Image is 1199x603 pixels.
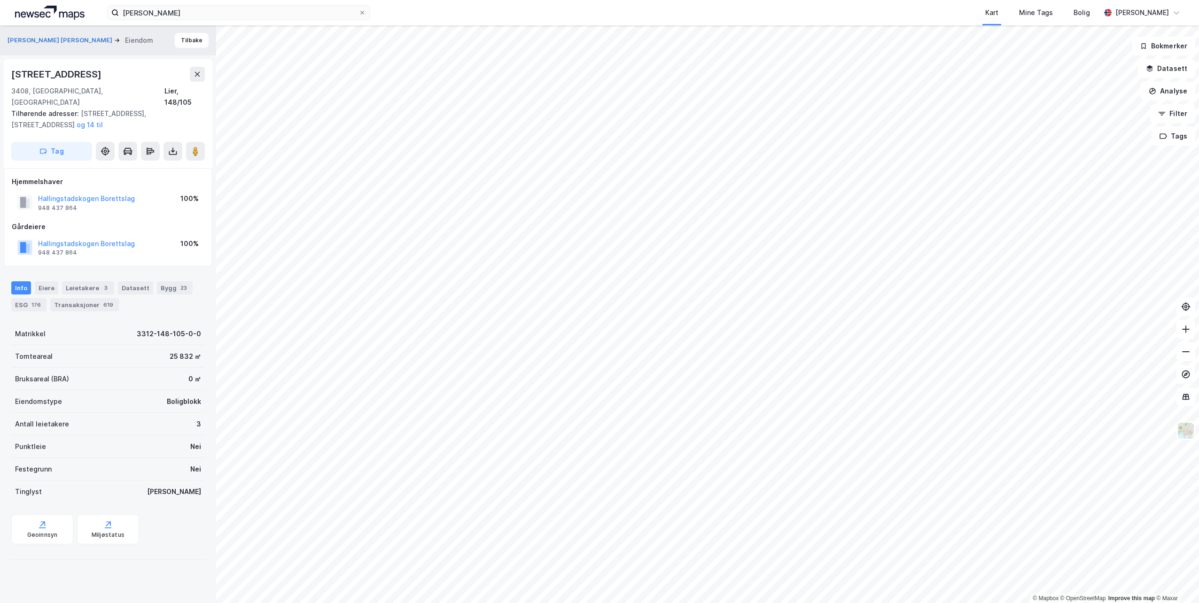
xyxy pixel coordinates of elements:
div: 100% [180,238,199,249]
div: Nei [190,441,201,452]
div: [PERSON_NAME] [1115,7,1169,18]
div: 3312-148-105-0-0 [137,328,201,340]
div: 3408, [GEOGRAPHIC_DATA], [GEOGRAPHIC_DATA] [11,85,164,108]
button: Bokmerker [1132,37,1195,55]
div: Miljøstatus [92,531,125,539]
div: 176 [30,300,43,309]
div: 25 832 ㎡ [170,351,201,362]
div: Kart [985,7,998,18]
img: logo.a4113a55bc3d86da70a041830d287a7e.svg [15,6,85,20]
div: Bolig [1074,7,1090,18]
div: Gårdeiere [12,221,204,232]
button: Datasett [1138,59,1195,78]
div: Kontrollprogram for chat [1152,558,1199,603]
button: Analyse [1141,82,1195,100]
div: Tomteareal [15,351,53,362]
div: Datasett [118,281,153,294]
div: Eiendom [125,35,153,46]
div: Festegrunn [15,464,52,475]
div: Lier, 148/105 [164,85,205,108]
button: [PERSON_NAME] [PERSON_NAME] [8,36,114,45]
div: Bygg [157,281,193,294]
button: Filter [1150,104,1195,123]
a: Mapbox [1033,595,1059,602]
div: Punktleie [15,441,46,452]
div: Eiendomstype [15,396,62,407]
div: Leietakere [62,281,114,294]
div: Matrikkel [15,328,46,340]
div: 0 ㎡ [188,373,201,385]
div: [STREET_ADDRESS] [11,67,103,82]
button: Tag [11,142,92,161]
img: Z [1177,422,1195,440]
div: 619 [101,300,115,309]
div: Nei [190,464,201,475]
div: 23 [179,283,189,293]
iframe: Chat Widget [1152,558,1199,603]
div: 948 437 864 [38,249,77,256]
div: 3 [196,418,201,430]
button: Tags [1152,127,1195,146]
div: Antall leietakere [15,418,69,430]
div: 3 [101,283,110,293]
button: Tilbake [175,33,209,48]
div: Transaksjoner [50,298,119,311]
div: Mine Tags [1019,7,1053,18]
div: 948 437 864 [38,204,77,212]
div: Hjemmelshaver [12,176,204,187]
div: [PERSON_NAME] [147,486,201,497]
input: Søk på adresse, matrikkel, gårdeiere, leietakere eller personer [119,6,358,20]
span: Tilhørende adresser: [11,109,81,117]
div: Geoinnsyn [27,531,58,539]
div: Boligblokk [167,396,201,407]
div: 100% [180,193,199,204]
div: Tinglyst [15,486,42,497]
a: OpenStreetMap [1060,595,1106,602]
div: Eiere [35,281,58,294]
div: ESG [11,298,47,311]
a: Improve this map [1108,595,1155,602]
div: Bruksareal (BRA) [15,373,69,385]
div: Info [11,281,31,294]
div: [STREET_ADDRESS], [STREET_ADDRESS] [11,108,197,131]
